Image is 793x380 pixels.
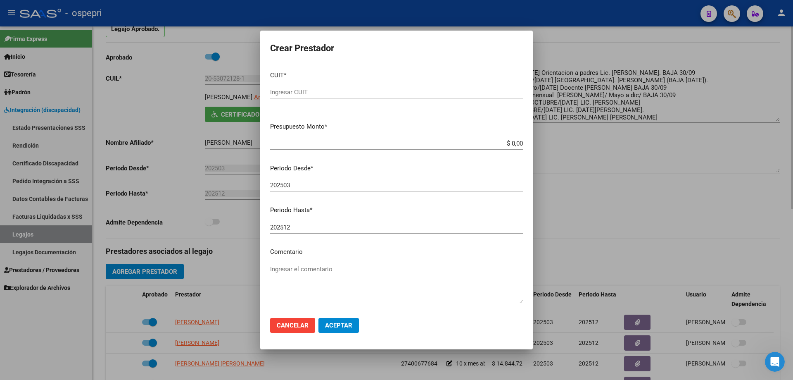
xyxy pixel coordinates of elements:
[765,352,785,372] iframe: Intercom live chat
[270,71,523,80] p: CUIT
[277,322,309,329] span: Cancelar
[270,247,523,257] p: Comentario
[270,164,523,173] p: Periodo Desde
[270,318,315,333] button: Cancelar
[318,318,359,333] button: Aceptar
[270,206,523,215] p: Periodo Hasta
[325,322,352,329] span: Aceptar
[270,41,523,56] h2: Crear Prestador
[270,122,523,131] p: Presupuesto Monto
